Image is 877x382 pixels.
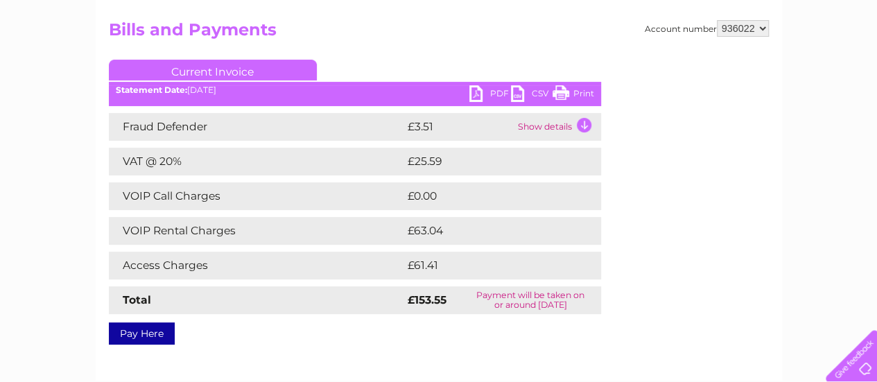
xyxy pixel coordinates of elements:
[109,217,404,245] td: VOIP Rental Charges
[706,59,748,69] a: Telecoms
[404,113,514,141] td: £3.51
[109,20,769,46] h2: Bills and Payments
[514,113,601,141] td: Show details
[112,8,767,67] div: Clear Business is a trading name of Verastar Limited (registered in [GEOGRAPHIC_DATA] No. 3667643...
[469,85,511,105] a: PDF
[756,59,776,69] a: Blog
[633,59,659,69] a: Water
[404,182,569,210] td: £0.00
[123,293,151,306] strong: Total
[408,293,446,306] strong: £153.55
[460,286,600,314] td: Payment will be taken on or around [DATE]
[109,60,317,80] a: Current Invoice
[645,20,769,37] div: Account number
[511,85,553,105] a: CSV
[404,252,571,279] td: £61.41
[109,182,404,210] td: VOIP Call Charges
[404,217,573,245] td: £63.04
[109,85,601,95] div: [DATE]
[31,36,101,78] img: logo.png
[668,59,698,69] a: Energy
[553,85,594,105] a: Print
[109,252,404,279] td: Access Charges
[831,59,864,69] a: Log out
[404,148,573,175] td: £25.59
[109,148,404,175] td: VAT @ 20%
[116,85,187,95] b: Statement Date:
[109,322,175,345] a: Pay Here
[109,113,404,141] td: Fraud Defender
[616,7,711,24] a: 0333 014 3131
[785,59,819,69] a: Contact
